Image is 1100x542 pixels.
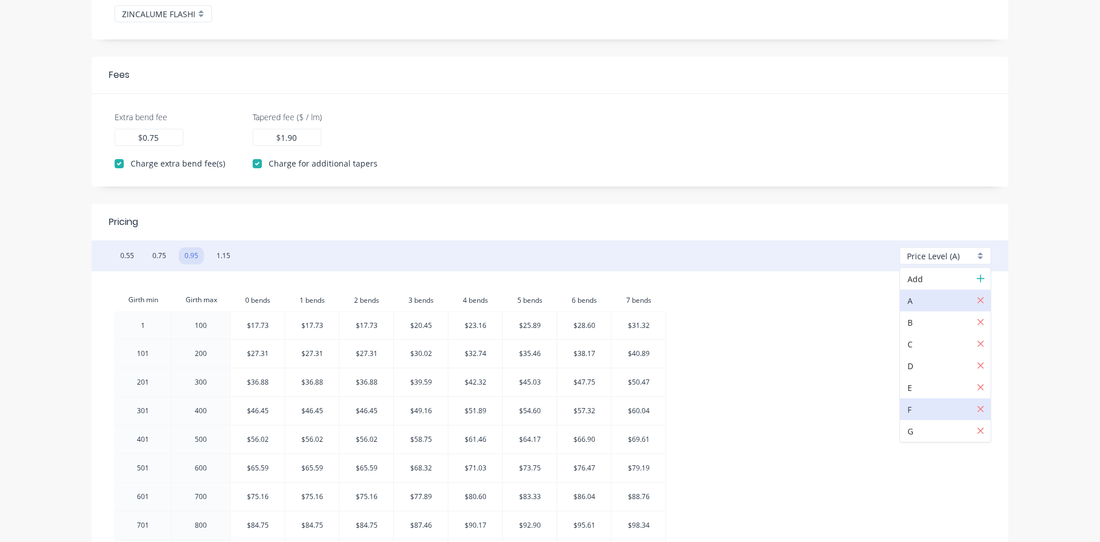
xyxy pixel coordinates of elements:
[462,288,488,311] input: ?
[353,288,379,311] input: ?
[115,426,666,454] tr: 401500$56.02$56.02$56.02$58.75$61.46$64.17$66.90$69.61
[115,369,666,397] tr: 201300$36.88$36.88$36.88$39.59$42.32$45.03$47.75$50.47
[115,483,666,512] tr: 601700$75.16$75.16$75.16$77.89$80.60$83.33$86.04$88.76
[571,288,597,311] input: ?
[408,288,434,311] input: ?
[115,397,666,426] tr: 301400$46.45$46.45$46.45$49.16$51.89$54.60$57.32$60.04
[115,247,140,264] button: 0.55
[253,111,322,123] label: Tapered fee ($ / lm)
[143,132,160,144] input: 0.00
[115,311,666,340] tr: 1100$17.73$17.73$17.73$20.45$23.16$25.89$28.60$31.32
[115,454,666,483] tr: 501600$65.59$65.59$65.59$68.32$71.03$73.75$76.47$79.19
[115,512,666,540] tr: 701800$84.75$84.75$84.75$87.46$90.17$92.90$95.61$98.34
[115,111,167,123] label: Extra bend fee
[138,132,143,144] label: $
[122,8,195,20] input: Search...
[109,215,138,229] div: Pricing
[907,250,960,262] span: Price Level (A)
[147,247,172,264] button: 0.75
[109,68,129,82] div: Fees
[299,288,325,311] input: ?
[276,132,281,144] label: $
[269,157,378,169] label: Charge for additional tapers
[626,288,651,311] input: ?
[281,132,298,144] input: 0.00
[179,247,204,264] button: 0.95
[245,288,270,311] input: ?
[517,288,543,311] input: ?
[211,247,236,264] button: 1.15
[131,157,225,169] label: Charge extra bend fee(s)
[115,340,666,369] tr: 101200$27.31$27.31$27.31$30.02$32.74$35.46$38.17$40.89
